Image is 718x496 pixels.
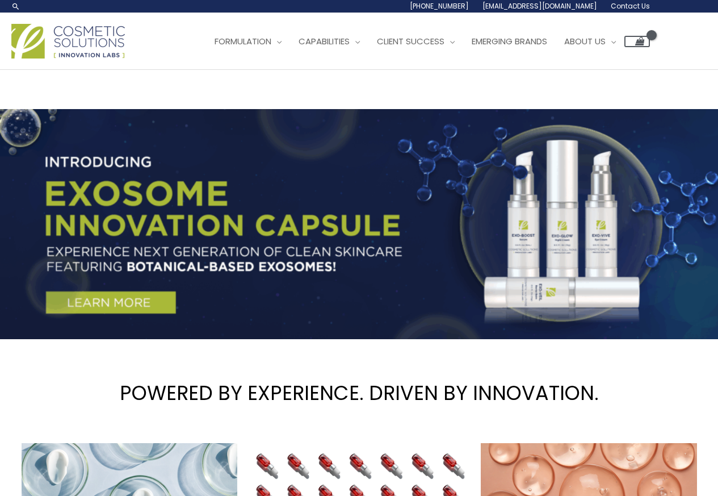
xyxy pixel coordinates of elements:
span: Contact Us [611,1,650,11]
span: Capabilities [299,35,350,47]
img: Cosmetic Solutions Logo [11,24,125,59]
span: [EMAIL_ADDRESS][DOMAIN_NAME] [482,1,597,11]
span: About Us [564,35,606,47]
a: Search icon link [11,2,20,11]
a: View Shopping Cart, empty [624,36,650,47]
a: About Us [556,24,624,59]
span: Emerging Brands [472,35,547,47]
nav: Site Navigation [198,24,650,59]
span: Formulation [215,35,271,47]
a: Emerging Brands [463,24,556,59]
span: Client Success [377,35,444,47]
a: Client Success [368,24,463,59]
span: [PHONE_NUMBER] [410,1,469,11]
a: Formulation [206,24,290,59]
a: Capabilities [290,24,368,59]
